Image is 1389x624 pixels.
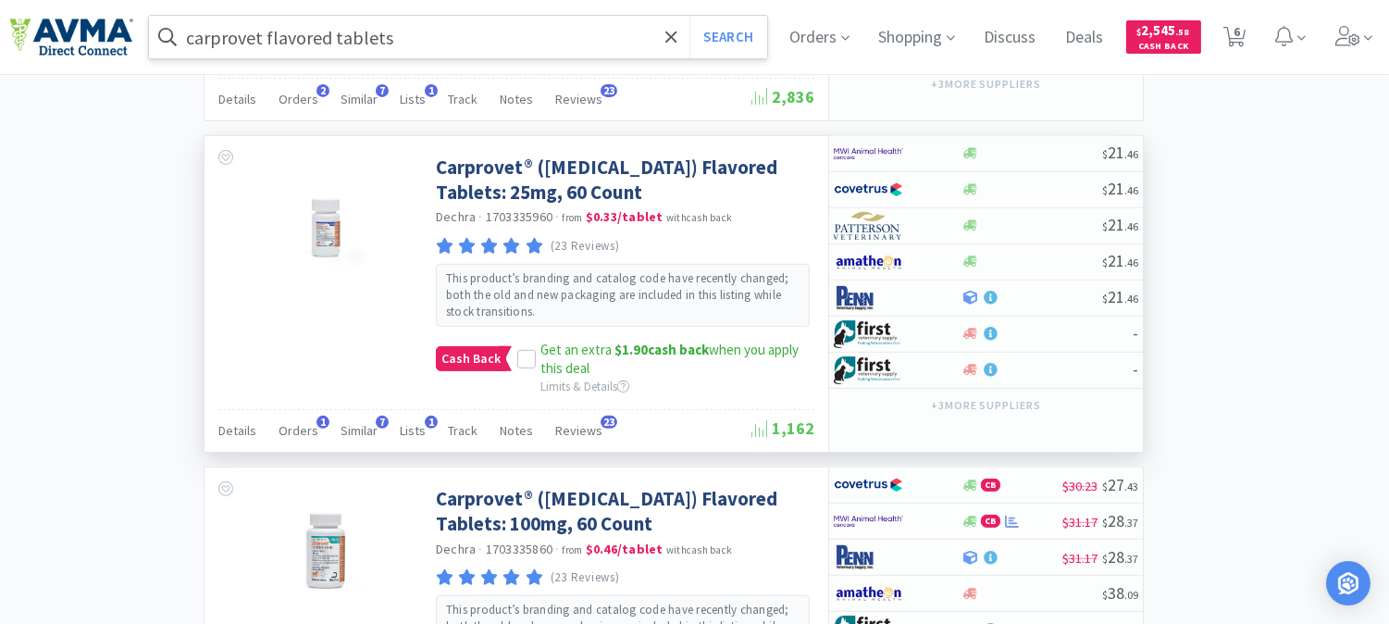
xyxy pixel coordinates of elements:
[834,580,903,607] img: 3331a67d23dc422aa21b1ec98afbf632_11.png
[1137,21,1190,39] span: 2,545
[834,471,903,499] img: 77fca1acd8b6420a9015268ca798ef17_1.png
[149,16,767,58] input: Search by item, sku, manufacturer, ingredient, size...
[1102,183,1108,197] span: $
[316,416,329,429] span: 1
[1059,30,1111,46] a: Deals
[922,393,1050,418] button: +3more suppliers
[400,422,426,439] span: Lists
[586,208,663,225] strong: $0.33 / tablet
[1326,561,1370,605] div: Open Intercom Messenger
[341,422,378,439] span: Similar
[1124,588,1138,602] span: . 09
[1062,550,1098,567] span: $31.17
[1137,26,1142,38] span: $
[486,208,553,225] span: 1703335960
[1124,292,1138,306] span: . 46
[666,543,732,556] span: with cash back
[563,543,583,556] span: from
[614,341,648,358] span: $1.90
[601,416,617,429] span: 23
[834,507,903,535] img: f6b2451649754179b5b4e0c70c3f7cb0_2.png
[540,341,799,377] span: Get an extra when you apply this deal
[279,422,318,439] span: Orders
[834,543,903,571] img: e1133ece90fa4a959c5ae41b0808c578_9.png
[425,416,438,429] span: 1
[1102,474,1138,495] span: 27
[563,211,583,224] span: from
[834,176,903,204] img: 77fca1acd8b6420a9015268ca798ef17_1.png
[689,16,766,58] button: Search
[1102,250,1138,271] span: 21
[977,30,1044,46] a: Discuss
[1124,552,1138,566] span: . 37
[1102,178,1138,199] span: 21
[982,480,999,491] span: CB
[1102,256,1108,269] span: $
[1102,142,1138,163] span: 21
[551,568,620,588] p: (23 Reviews)
[400,91,426,107] span: Lists
[1102,582,1138,604] span: 38
[448,422,477,439] span: Track
[279,155,371,275] img: 2a660324851740d98946c636c0d91e28_515671.jpg
[446,270,800,321] p: This product’s branding and catalog code have recently changed; both the old and new packaging ar...
[1062,478,1098,494] span: $30.23
[436,208,477,225] a: Dechra
[586,541,663,557] strong: $0.46 / tablet
[279,486,371,606] img: 4843cc5f3f894b0aa12a70e8e9df220b_515670.jpg
[982,516,999,527] span: CB
[540,379,629,394] span: Limits & Details
[279,91,318,107] span: Orders
[834,212,903,240] img: f5e969b455434c6296c6d81ef179fa71_3.png
[1062,514,1098,530] span: $31.17
[1124,147,1138,161] span: . 46
[1126,12,1201,62] a: $2,545.58Cash Back
[218,91,256,107] span: Details
[1102,510,1138,531] span: 28
[1102,552,1108,566] span: $
[1124,256,1138,269] span: . 46
[1102,546,1138,568] span: 28
[9,18,133,56] img: e4e33dab9f054f5782a47901c742baa9_102.png
[1102,214,1138,235] span: 21
[436,486,810,537] a: Carprovet® ([MEDICAL_DATA]) Flavored Tablets: 100mg, 60 Count
[479,541,483,557] span: ·
[1176,26,1190,38] span: . 58
[834,284,903,312] img: e1133ece90fa4a959c5ae41b0808c578_9.png
[666,211,732,224] span: with cash back
[551,237,620,256] p: (23 Reviews)
[479,208,483,225] span: ·
[425,84,438,97] span: 1
[1102,219,1108,233] span: $
[376,84,389,97] span: 7
[555,541,559,557] span: ·
[1102,516,1108,530] span: $
[316,84,329,97] span: 2
[614,341,709,358] strong: cash back
[1102,588,1108,602] span: $
[1137,42,1190,54] span: Cash Back
[500,91,533,107] span: Notes
[1102,292,1108,306] span: $
[500,422,533,439] span: Notes
[1133,358,1138,380] span: -
[555,91,602,107] span: Reviews
[1102,147,1108,161] span: $
[1124,516,1138,530] span: . 37
[834,248,903,276] img: 3331a67d23dc422aa21b1ec98afbf632_11.png
[1102,480,1108,493] span: $
[922,71,1050,97] button: +3more suppliers
[1124,219,1138,233] span: . 46
[751,86,814,107] span: 2,836
[1133,322,1138,343] span: -
[341,91,378,107] span: Similar
[1124,183,1138,197] span: . 46
[1102,286,1138,307] span: 21
[437,347,505,370] span: Cash Back
[601,84,617,97] span: 23
[448,91,477,107] span: Track
[834,356,903,384] img: 67d67680309e4a0bb49a5ff0391dcc42_6.png
[555,422,602,439] span: Reviews
[751,418,814,439] span: 1,162
[218,422,256,439] span: Details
